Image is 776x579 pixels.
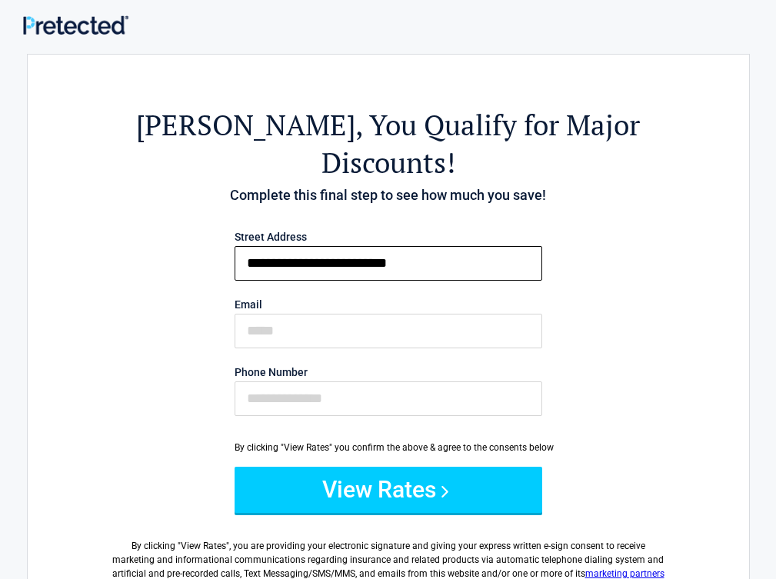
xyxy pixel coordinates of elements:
[235,299,542,310] label: Email
[136,106,355,144] span: [PERSON_NAME]
[235,441,542,454] div: By clicking "View Rates" you confirm the above & agree to the consents below
[235,467,542,513] button: View Rates
[235,231,542,242] label: Street Address
[235,367,542,378] label: Phone Number
[112,185,664,205] h4: Complete this final step to see how much you save!
[181,541,226,551] span: View Rates
[112,106,664,181] h2: , You Qualify for Major Discounts!
[23,15,128,35] img: Main Logo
